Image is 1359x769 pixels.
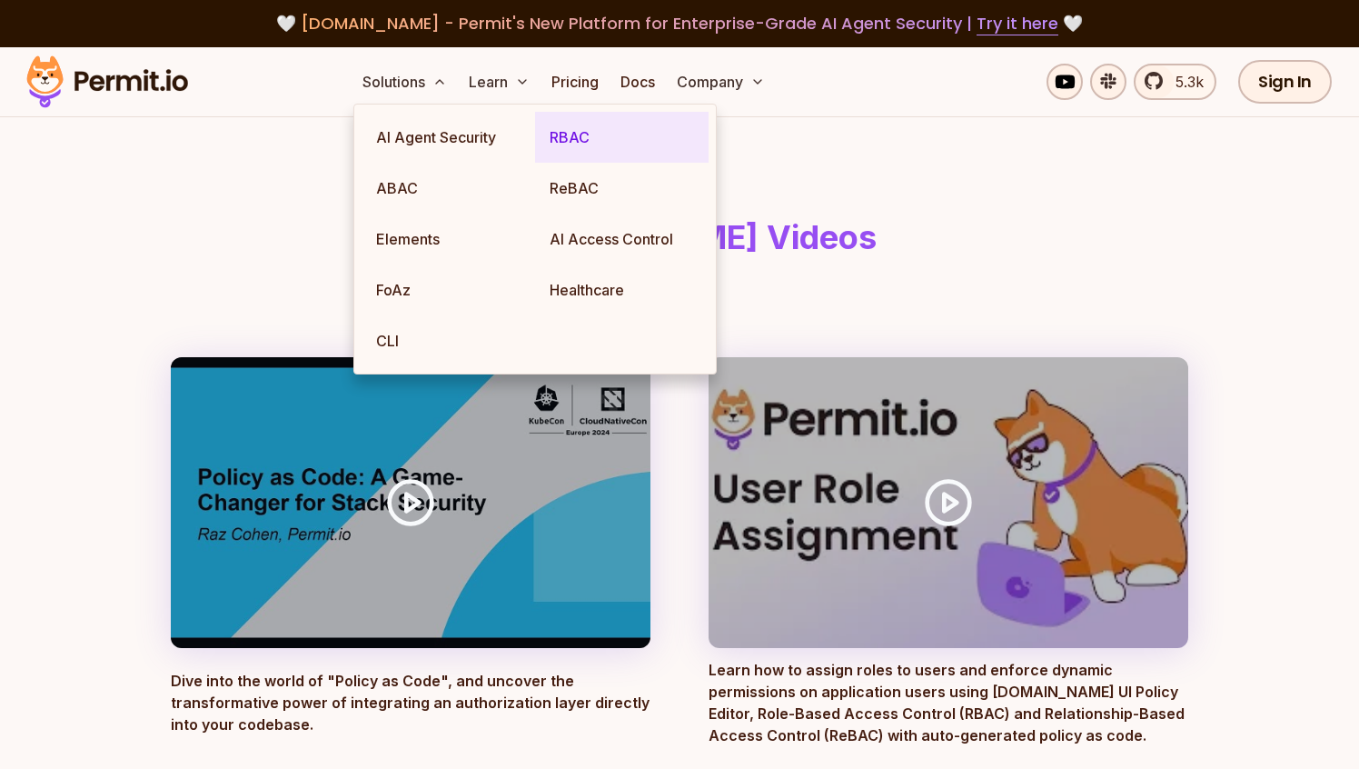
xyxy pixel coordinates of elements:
[362,214,535,265] a: Elements
[355,64,454,100] button: Solutions
[1238,60,1332,104] a: Sign In
[461,64,537,100] button: Learn
[1165,71,1204,93] span: 5.3k
[44,11,1315,36] div: 🤍 🤍
[362,112,535,163] a: AI Agent Security
[362,315,535,366] a: CLI
[18,51,196,113] img: Permit logo
[535,112,709,163] a: RBAC
[362,265,535,315] a: FoAz
[535,163,709,214] a: ReBAC
[544,64,606,100] a: Pricing
[171,670,650,746] p: Dive into the world of "Policy as Code", and uncover the transformative power of integrating an a...
[709,659,1188,746] p: Learn how to assign roles to users and enforce dynamic permissions on application users using [DO...
[535,214,709,265] a: AI Access Control
[1134,64,1216,100] a: 5.3k
[670,64,772,100] button: Company
[535,265,709,315] a: Healthcare
[174,219,1185,255] h1: [DOMAIN_NAME] Videos
[362,163,535,214] a: ABAC
[301,12,1058,35] span: [DOMAIN_NAME] - Permit's New Platform for Enterprise-Grade AI Agent Security |
[977,12,1058,35] a: Try it here
[613,64,662,100] a: Docs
